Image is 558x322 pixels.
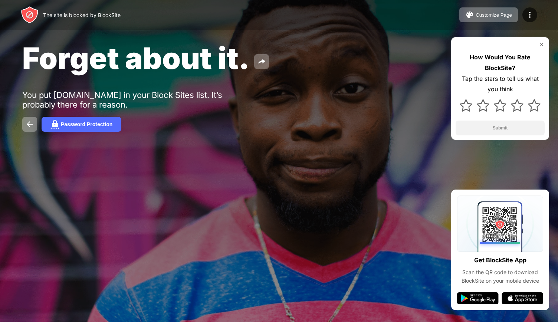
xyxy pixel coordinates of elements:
div: Get BlockSite App [474,255,526,266]
img: google-play.svg [457,292,499,304]
div: Tap the stars to tell us what you think [456,73,545,95]
button: Submit [456,121,545,135]
button: Password Protection [42,117,121,132]
img: password.svg [50,120,59,129]
div: You put [DOMAIN_NAME] in your Block Sites list. It’s probably there for a reason. [22,90,252,109]
img: app-store.svg [502,292,543,304]
div: How Would You Rate BlockSite? [456,52,545,73]
img: header-logo.svg [21,6,39,24]
button: Customize Page [459,7,518,22]
img: menu-icon.svg [525,10,534,19]
img: back.svg [25,120,34,129]
img: share.svg [257,57,266,66]
img: qrcode.svg [457,195,543,252]
div: Scan the QR code to download BlockSite on your mobile device [457,268,543,285]
img: star.svg [511,99,523,112]
span: Forget about it. [22,40,250,76]
img: star.svg [477,99,489,112]
div: Customize Page [476,12,512,18]
img: star.svg [460,99,472,112]
img: rate-us-close.svg [539,42,545,47]
img: star.svg [494,99,506,112]
div: The site is blocked by BlockSite [43,12,121,18]
div: Password Protection [61,121,112,127]
img: star.svg [528,99,541,112]
img: pallet.svg [465,10,474,19]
